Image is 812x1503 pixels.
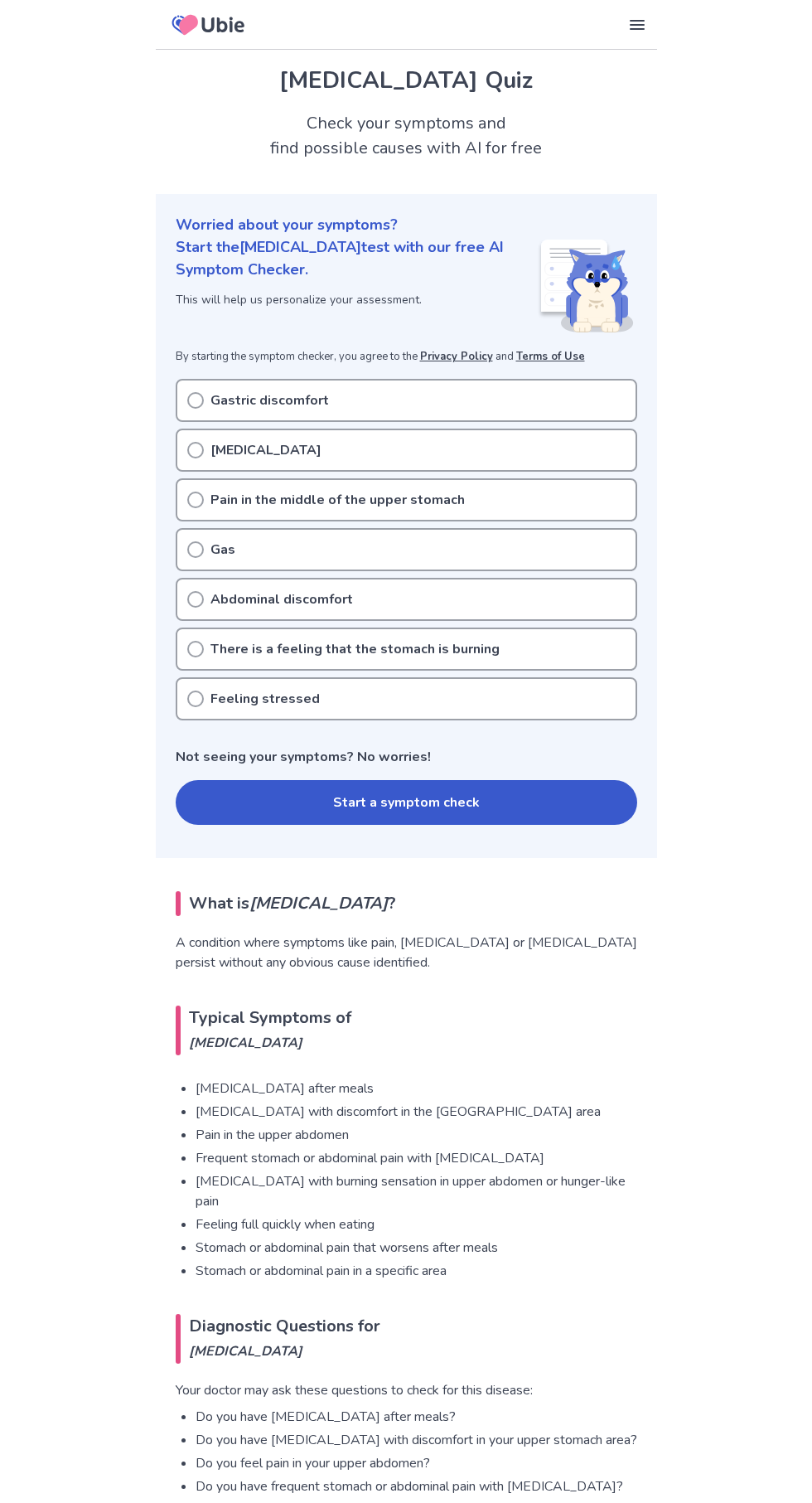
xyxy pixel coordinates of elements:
li: [MEDICAL_DATA] after meals [196,1079,637,1098]
h2: Diagnostic Questions for [176,1314,637,1364]
p: Gas [210,540,235,560]
em: [MEDICAL_DATA] [249,892,388,914]
h1: [MEDICAL_DATA] Quiz [176,63,637,98]
h2: What is ? [176,891,637,916]
a: Terms of Use [516,349,585,364]
li: Stomach or abdominal pain in a specific area [196,1261,637,1281]
h2: Check your symptoms and find possible causes with AI for free [156,111,657,161]
li: Feeling full quickly when eating [196,1215,637,1234]
a: Privacy Policy [420,349,493,364]
li: Do you have [MEDICAL_DATA] with discomfort in your upper stomach area? [196,1430,637,1450]
p: Abdominal discomfort [210,589,353,609]
p: Start the [MEDICAL_DATA] test with our free AI Symptom Checker. [176,236,538,281]
li: Do you have frequent stomach or abdominal pain with [MEDICAL_DATA]? [196,1476,637,1496]
li: [MEDICAL_DATA] with burning sensation in upper abdomen or hunger-like pain [196,1171,637,1211]
p: A condition where symptoms like pain, [MEDICAL_DATA] or [MEDICAL_DATA] persist without any obviou... [176,933,637,972]
p: Feeling stressed [210,689,320,709]
li: Frequent stomach or abdominal pain with [MEDICAL_DATA] [196,1148,637,1168]
p: By starting the symptom checker, you agree to the and [176,349,637,366]
li: Do you have [MEDICAL_DATA] after meals? [196,1407,637,1427]
p: Gastric discomfort [210,390,329,410]
p: Not seeing your symptoms? No worries! [176,747,637,767]
em: [MEDICAL_DATA] [189,1339,637,1364]
p: [MEDICAL_DATA] [210,440,321,460]
p: This will help us personalize your assessment. [176,291,538,308]
em: [MEDICAL_DATA] [189,1030,637,1055]
h2: Typical Symptoms of [176,1006,637,1055]
li: Pain in the upper abdomen [196,1125,637,1145]
p: Pain in the middle of the upper stomach [210,490,465,510]
p: Your doctor may ask these questions to check for this disease: [176,1380,637,1400]
button: Start a symptom check [176,780,637,825]
li: [MEDICAL_DATA] with discomfort in the [GEOGRAPHIC_DATA] area [196,1102,637,1122]
p: Worried about your symptoms? [176,214,637,236]
p: There is a feeling that the stomach is burning [210,639,500,659]
li: Do you feel pain in your upper abdomen? [196,1453,637,1473]
img: Shiba [538,240,634,332]
li: Stomach or abdominal pain that worsens after meals [196,1238,637,1258]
